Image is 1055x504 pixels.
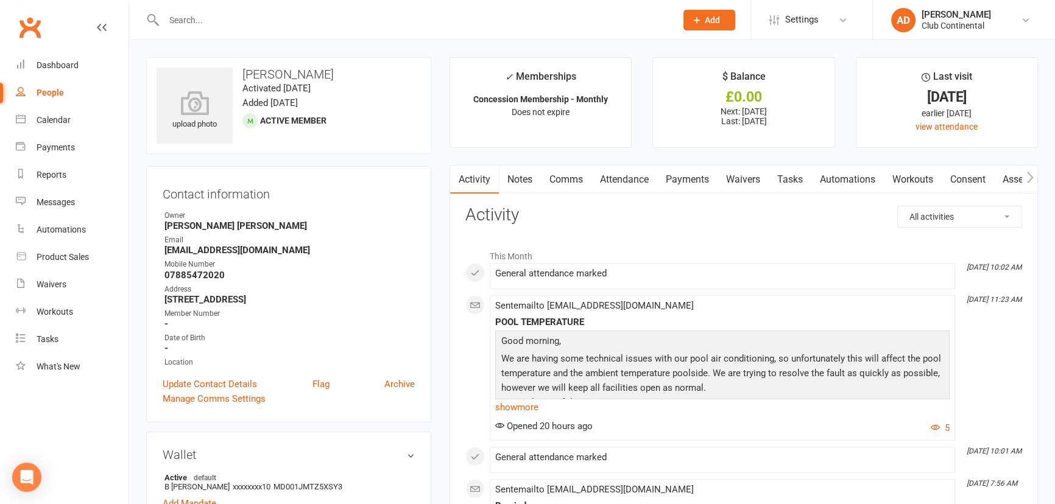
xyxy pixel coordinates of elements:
a: What's New [16,353,129,380]
a: Attendance [591,166,657,194]
div: AD [891,8,916,32]
strong: Active [164,472,409,482]
div: Dashboard [37,60,79,70]
div: Email [164,234,415,246]
strong: [EMAIL_ADDRESS][DOMAIN_NAME] [164,245,415,256]
strong: - [164,318,415,329]
i: [DATE] 7:56 AM [967,479,1017,488]
div: What's New [37,362,80,371]
div: Memberships [505,69,576,91]
button: Add [683,10,735,30]
a: Calendar [16,107,129,134]
span: xxxxxxxx10 [233,482,270,491]
div: upload photo [157,91,233,131]
i: [DATE] 11:23 AM [967,295,1021,304]
a: People [16,79,129,107]
div: £0.00 [664,91,823,103]
a: Reports [16,161,129,189]
a: Automations [16,216,129,243]
a: Consent [942,166,994,194]
a: Tasks [16,326,129,353]
span: Add [705,15,720,25]
i: ✓ [505,71,513,83]
div: Reports [37,170,66,180]
a: Flag [312,377,330,391]
strong: - [164,343,415,354]
li: B [PERSON_NAME] [163,471,415,493]
span: Sent email to [EMAIL_ADDRESS][DOMAIN_NAME] [495,300,694,311]
div: Club Continental [922,20,991,31]
p: Good morning, [498,334,947,351]
p: Next: [DATE] Last: [DATE] [664,107,823,126]
a: Notes [499,166,541,194]
h3: Contact information [163,183,415,201]
span: Settings [785,6,819,33]
a: Dashboard [16,52,129,79]
div: Payments [37,142,75,152]
div: $ Balance [722,69,765,91]
a: view attendance [916,122,978,131]
li: This Month [465,243,1022,263]
div: Date of Birth [164,332,415,344]
a: Waivers [718,166,769,194]
strong: [STREET_ADDRESS] [164,294,415,305]
a: Update Contact Details [163,377,257,391]
div: Workouts [37,307,73,317]
div: Open Intercom Messenger [12,463,41,492]
i: [DATE] 10:01 AM [967,447,1021,455]
a: Comms [541,166,591,194]
div: Location [164,357,415,368]
strong: 07885472020 [164,270,415,281]
span: default [190,472,220,482]
div: [DATE] [867,91,1026,103]
a: show more [495,399,950,416]
a: Activity [450,166,499,194]
time: Activated [DATE] [242,83,311,94]
input: Search... [160,12,668,29]
span: Opened 20 hours ago [495,421,593,432]
div: Tasks [37,334,58,344]
div: Product Sales [37,252,89,262]
div: POOL TEMPERATURE [495,317,950,327]
time: Added [DATE] [242,97,298,108]
strong: [PERSON_NAME] [PERSON_NAME] [164,220,415,231]
a: Archive [384,377,415,391]
div: Last visit [922,69,972,91]
a: Automations [811,166,884,194]
div: [PERSON_NAME] [922,9,991,20]
a: Payments [657,166,718,194]
span: Sent email to [EMAIL_ADDRESS][DOMAIN_NAME] [495,484,694,495]
h3: Wallet [163,448,415,461]
div: Automations [37,225,86,234]
div: Owner [164,210,415,222]
a: Tasks [769,166,811,194]
div: Messages [37,197,75,207]
a: Waivers [16,271,129,298]
div: General attendance marked [495,452,950,463]
div: Calendar [37,115,71,125]
span: Does not expire [512,107,570,117]
div: Mobile Number [164,259,415,270]
div: earlier [DATE] [867,107,1026,120]
h3: [PERSON_NAME] [157,68,421,81]
a: Manage Comms Settings [163,391,266,406]
div: General attendance marked [495,268,950,279]
i: [DATE] 10:02 AM [967,263,1021,271]
h3: Activity [465,206,1022,225]
div: People [37,88,64,97]
div: Member Number [164,308,415,320]
p: We are having some technical issues with our pool air conditioning, so unfortunately this will af... [498,351,947,442]
div: Waivers [37,279,66,289]
div: Address [164,284,415,295]
a: Payments [16,134,129,161]
a: Messages [16,189,129,216]
strong: Concession Membership - Monthly [473,94,608,104]
span: MD001JMTZ5XSY3 [273,482,342,491]
span: Active member [260,116,326,125]
a: Product Sales [16,243,129,271]
a: Workouts [884,166,942,194]
a: Workouts [16,298,129,326]
button: 5 [931,421,950,435]
a: Clubworx [15,12,45,43]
